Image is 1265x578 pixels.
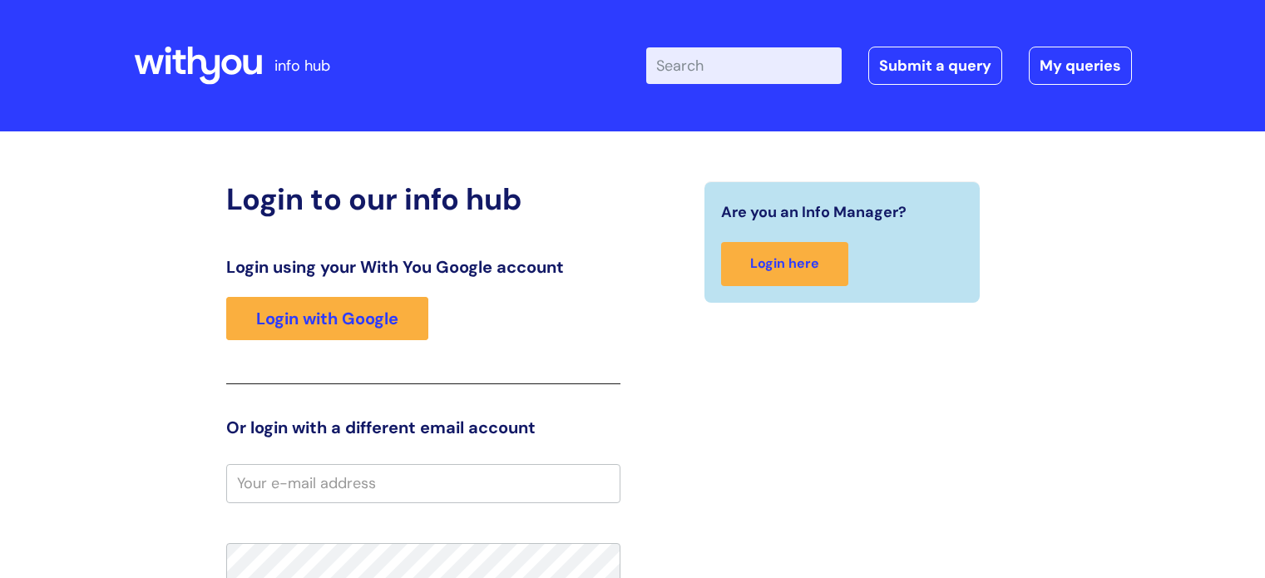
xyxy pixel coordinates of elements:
[226,181,620,217] h2: Login to our info hub
[721,242,848,286] a: Login here
[1029,47,1132,85] a: My queries
[226,464,620,502] input: Your e-mail address
[226,257,620,277] h3: Login using your With You Google account
[868,47,1002,85] a: Submit a query
[274,52,330,79] p: info hub
[226,417,620,437] h3: Or login with a different email account
[646,47,842,84] input: Search
[226,297,428,340] a: Login with Google
[721,199,907,225] span: Are you an Info Manager?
